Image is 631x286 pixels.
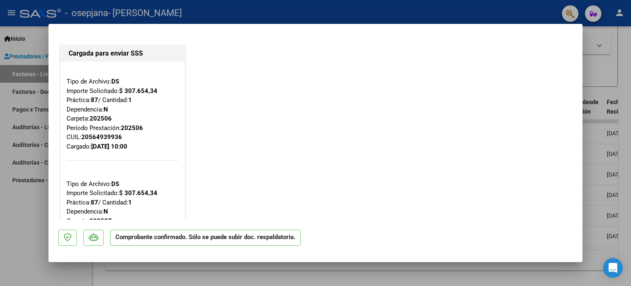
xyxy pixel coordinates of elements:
[128,199,132,206] strong: 1
[111,180,119,188] strong: DS
[121,124,143,132] strong: 202506
[90,115,112,122] strong: 202506
[111,78,119,85] strong: DS
[119,189,157,197] strong: $ 307.654,34
[67,68,179,151] div: Tipo de Archivo: Importe Solicitado: Práctica: / Cantidad: Dependencia: Carpeta: Período Prestaci...
[128,96,132,104] strong: 1
[119,87,157,95] strong: $ 307.654,34
[91,199,98,206] strong: 87
[91,143,127,150] strong: [DATE] 10:00
[104,106,108,113] strong: N
[110,230,301,246] p: Comprobante confirmado. Sólo se puede subir doc. respaldatoria.
[69,49,177,58] h1: Cargada para enviar SSS
[67,151,179,253] div: Tipo de Archivo: Importe Solicitado: Práctica: / Cantidad: Dependencia: Carpeta: Período Prestaci...
[90,217,112,225] strong: 202507
[91,96,98,104] strong: 87
[104,208,108,215] strong: N
[81,133,122,142] div: 20564939936
[603,258,623,278] div: Open Intercom Messenger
